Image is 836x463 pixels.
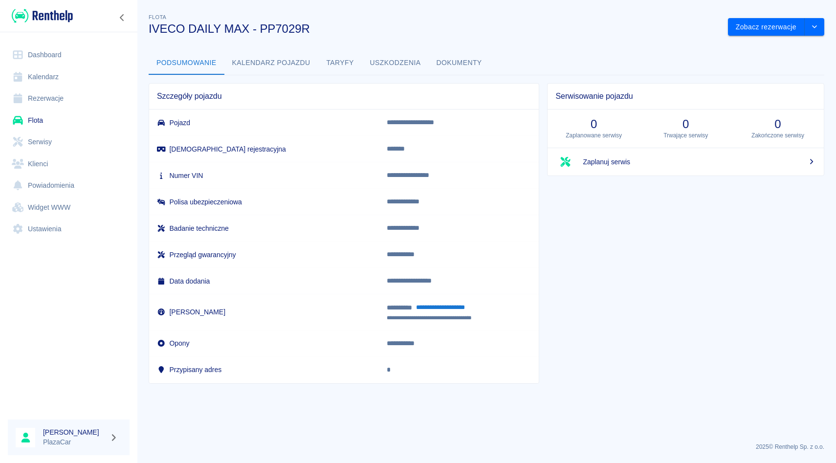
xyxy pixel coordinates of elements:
[728,18,805,36] button: Zobacz rezerwacje
[149,22,720,36] h3: IVECO DAILY MAX - PP7029R
[740,117,816,131] h3: 0
[43,437,106,447] p: PlazaCar
[8,153,130,175] a: Klienci
[157,338,371,348] h6: Opony
[555,91,816,101] span: Serwisowanie pojazdu
[8,110,130,132] a: Flota
[548,148,824,176] a: Zaplanuj serwis
[157,250,371,260] h6: Przegląd gwarancyjny
[8,88,130,110] a: Rezerwacje
[805,18,824,36] button: drop-down
[157,91,531,101] span: Szczegóły pojazdu
[8,175,130,197] a: Powiadomienia
[548,110,639,148] a: 0Zaplanowane serwisy
[555,131,632,140] p: Zaplanowane serwisy
[8,218,130,240] a: Ustawienia
[362,51,429,75] button: Uszkodzenia
[318,51,362,75] button: Taryfy
[149,51,224,75] button: Podsumowanie
[8,8,73,24] a: Renthelp logo
[429,51,490,75] button: Dokumenty
[732,110,824,148] a: 0Zakończone serwisy
[648,131,724,140] p: Trwające serwisy
[640,110,732,148] a: 0Trwające serwisy
[157,223,371,233] h6: Badanie techniczne
[8,131,130,153] a: Serwisy
[149,442,824,451] p: 2025 © Renthelp Sp. z o.o.
[224,51,318,75] button: Kalendarz pojazdu
[149,14,166,20] span: Flota
[8,66,130,88] a: Kalendarz
[740,131,816,140] p: Zakończone serwisy
[157,144,371,154] h6: [DEMOGRAPHIC_DATA] rejestracyjna
[583,157,816,167] span: Zaplanuj serwis
[157,171,371,180] h6: Numer VIN
[157,307,371,317] h6: [PERSON_NAME]
[8,197,130,219] a: Widget WWW
[8,44,130,66] a: Dashboard
[115,11,130,24] button: Zwiń nawigację
[43,427,106,437] h6: [PERSON_NAME]
[157,365,371,375] h6: Przypisany adres
[157,197,371,207] h6: Polisa ubezpieczeniowa
[648,117,724,131] h3: 0
[12,8,73,24] img: Renthelp logo
[157,118,371,128] h6: Pojazd
[157,276,371,286] h6: Data dodania
[555,117,632,131] h3: 0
